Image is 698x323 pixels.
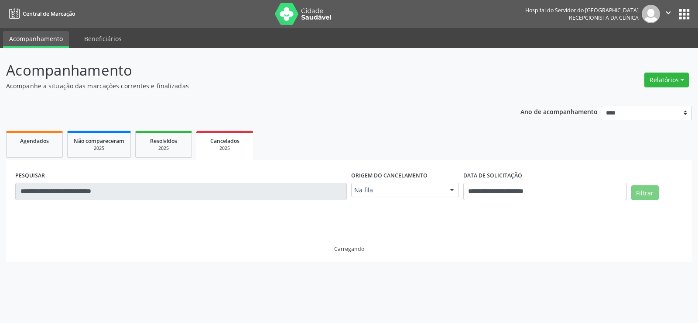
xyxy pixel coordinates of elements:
div: 2025 [142,145,185,152]
p: Acompanhamento [6,59,486,81]
a: Acompanhamento [3,31,69,48]
a: Central de Marcação [6,7,75,21]
p: Ano de acompanhamento [520,106,598,117]
button: apps [677,7,692,22]
span: Resolvidos [150,137,177,145]
label: Origem do cancelamento [351,169,428,183]
span: Cancelados [210,137,240,145]
div: Hospital do Servidor do [GEOGRAPHIC_DATA] [525,7,639,14]
p: Acompanhe a situação das marcações correntes e finalizadas [6,81,486,90]
label: PESQUISAR [15,169,45,183]
div: 2025 [202,145,247,152]
button: Filtrar [631,185,659,200]
button:  [660,5,677,23]
label: DATA DE SOLICITAÇÃO [463,169,522,183]
span: Recepcionista da clínica [569,14,639,21]
div: Carregando [334,245,364,253]
span: Não compareceram [74,137,124,145]
div: 2025 [74,145,124,152]
span: Na fila [354,186,441,194]
span: Central de Marcação [23,10,75,17]
img: img [642,5,660,23]
a: Beneficiários [78,31,128,46]
i:  [664,8,673,17]
span: Agendados [20,137,49,145]
button: Relatórios [644,73,689,87]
